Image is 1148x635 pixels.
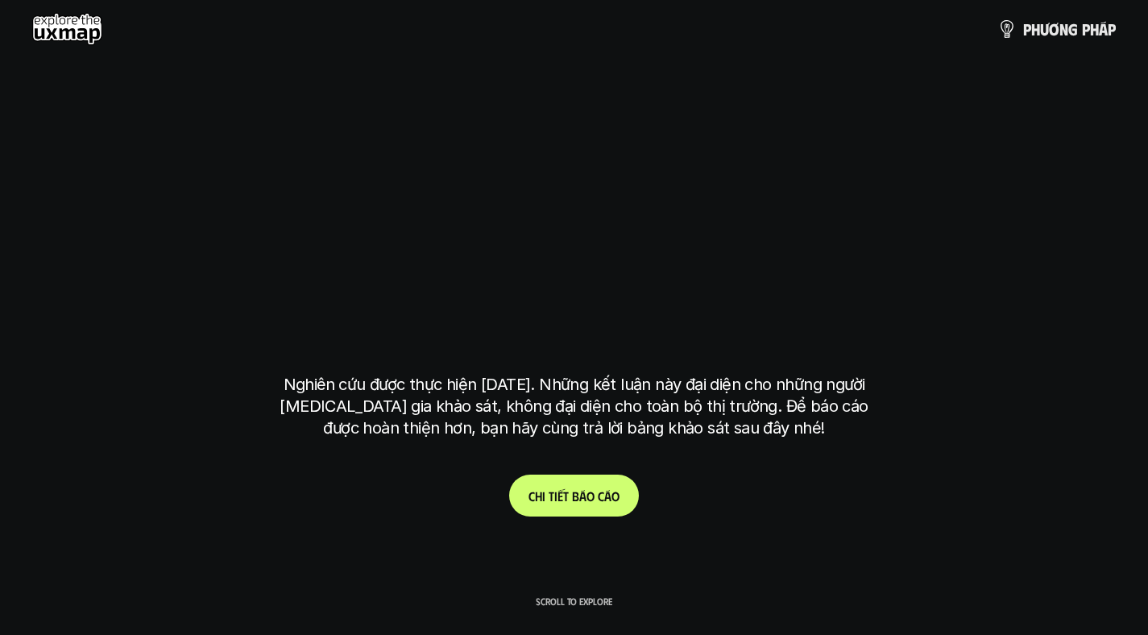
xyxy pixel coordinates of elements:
span: h [1031,20,1040,38]
span: á [579,488,586,504]
span: p [1108,20,1116,38]
span: n [1059,20,1068,38]
a: Chitiếtbáocáo [509,475,639,517]
span: o [611,488,620,504]
span: t [549,488,554,504]
span: h [535,488,542,504]
a: phươngpháp [997,13,1116,45]
span: b [572,488,579,504]
span: i [542,488,545,504]
p: Scroll to explore [536,596,612,607]
span: ơ [1049,20,1059,38]
span: i [554,488,557,504]
span: t [563,488,569,504]
span: c [598,488,604,504]
span: h [1090,20,1099,38]
span: o [586,488,595,504]
span: g [1068,20,1078,38]
h1: phạm vi công việc của [280,161,868,229]
p: Nghiên cứu được thực hiện [DATE]. Những kết luận này đại diện cho những người [MEDICAL_DATA] gia ... [272,374,877,439]
span: p [1023,20,1031,38]
h1: tại [GEOGRAPHIC_DATA] [287,288,861,356]
h6: Kết quả nghiên cứu [519,122,641,141]
span: á [604,488,611,504]
span: p [1082,20,1090,38]
span: á [1099,20,1108,38]
span: ư [1040,20,1049,38]
span: ế [557,488,563,504]
span: C [528,488,535,504]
